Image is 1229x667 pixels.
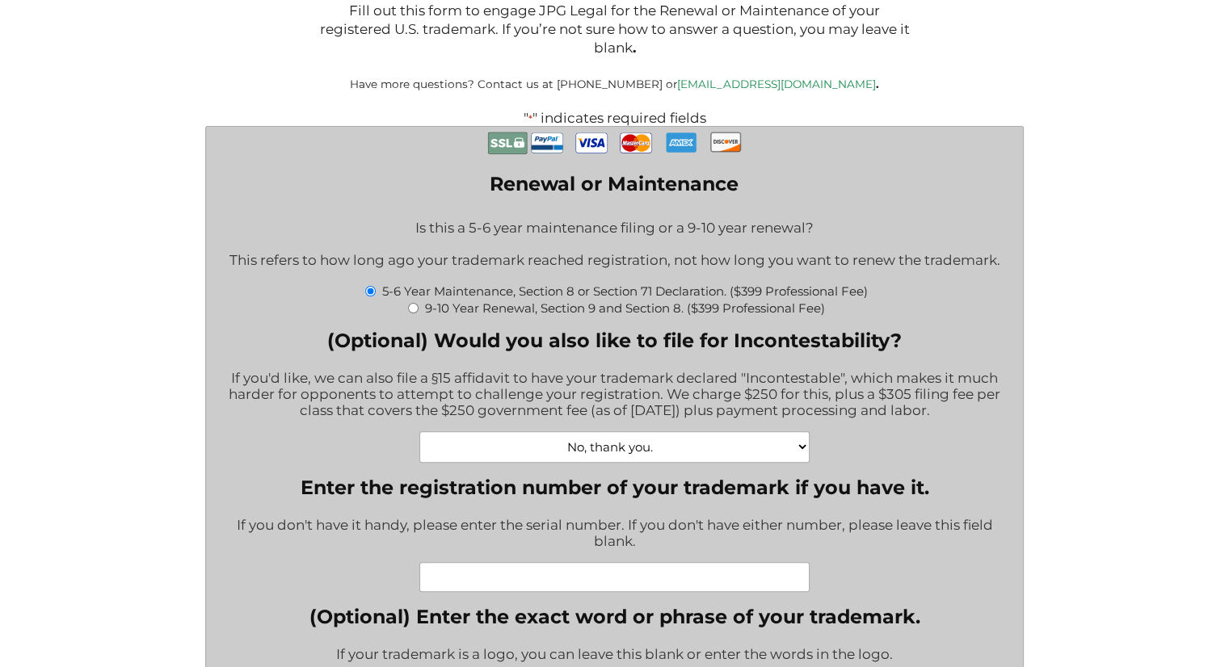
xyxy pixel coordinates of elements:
[490,172,739,195] legend: Renewal or Maintenance
[665,127,697,158] img: AmEx
[218,476,1011,499] label: Enter the registration number of your trademark if you have it.
[531,127,563,159] img: PayPal
[575,127,608,159] img: Visa
[677,78,876,90] a: [EMAIL_ADDRESS][DOMAIN_NAME]
[487,127,528,160] img: Secure Payment with SSL
[876,78,879,90] b: .
[620,127,652,159] img: MasterCard
[424,300,824,316] label: 9-10 Year Renewal, Section 9 and Section 8. ($399 Professional Fee)
[218,506,1011,562] div: If you don't have it handy, please enter the serial number. If you don't have either number, plea...
[309,605,920,628] label: (Optional) Enter the exact word or phrase of your trademark.
[381,283,867,299] label: 5-6 Year Maintenance, Section 8 or Section 71 Declaration. ($399 Professional Fee)
[319,2,909,58] p: Fill out this form to engage JPG Legal for the Renewal or Maintenance of your registered U.S. tra...
[218,209,1011,281] div: Is this a 5-6 year maintenance filing or a 9-10 year renewal? This refers to how long ago your tr...
[218,329,1011,352] label: (Optional) Would you also like to file for Incontestability?
[350,78,879,90] small: Have more questions? Contact us at [PHONE_NUMBER] or
[709,127,742,157] img: Discover
[632,40,635,56] b: .
[160,110,1070,126] p: " " indicates required fields
[218,359,1011,431] div: If you'd like, we can also file a §15 affidavit to have your trademark declared "Incontestable", ...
